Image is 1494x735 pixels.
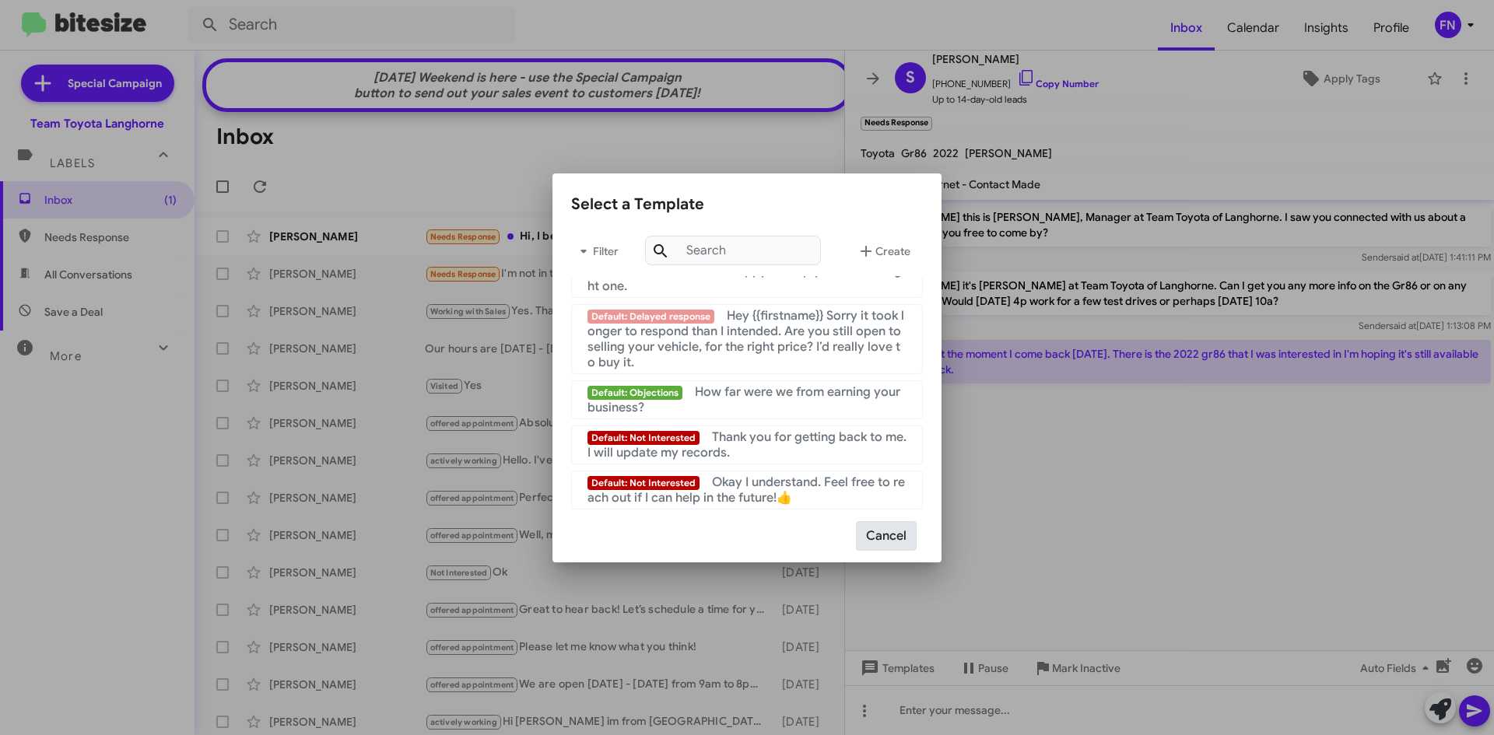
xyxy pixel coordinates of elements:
[587,310,714,324] span: Default: Delayed response
[856,521,917,551] button: Cancel
[571,233,621,270] button: Filter
[587,431,700,445] span: Default: Not Interested
[587,429,907,460] span: Thank you for getting back to me. I will update my records.
[844,233,923,270] button: Create
[587,476,700,490] span: Default: Not Interested
[587,384,900,415] span: How far were we from earning your business?
[857,237,910,265] span: Create
[587,308,904,370] span: Hey {{firstname}} Sorry it took longer to respond than I intended. Are you still open to selling ...
[587,474,905,506] span: Okay I understand. Feel free to reach out if I can help in the future!👍
[645,236,821,265] input: Search
[587,386,682,400] span: Default: Objections
[571,237,621,265] span: Filter
[571,192,923,217] div: Select a Template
